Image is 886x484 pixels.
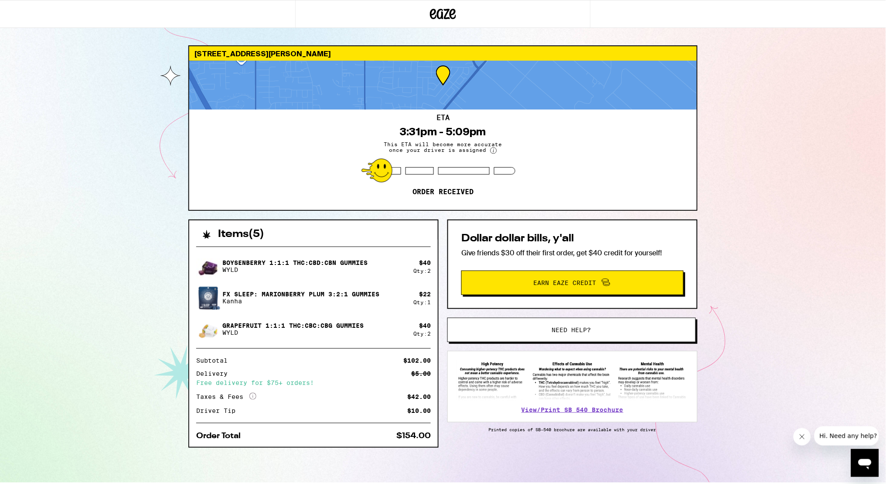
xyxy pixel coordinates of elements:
p: Kanha [222,298,379,305]
div: Order Total [196,432,247,440]
button: Earn Eaze Credit [461,271,684,295]
p: WYLD [222,329,364,336]
div: 3:31pm - 5:09pm [400,126,486,138]
div: $ 40 [419,259,431,266]
div: Qty: 2 [413,331,431,336]
img: Grapefruit 1:1:1 THC:CBC:CBG Gummies [196,312,221,346]
span: Earn Eaze Credit [534,280,596,286]
iframe: Message from company [814,426,879,446]
div: $5.00 [411,371,431,377]
button: Need help? [447,318,696,342]
iframe: Button to launch messaging window [851,449,879,477]
h2: Items ( 5 ) [218,229,264,240]
a: View/Print SB 540 Brochure [521,406,624,413]
div: Delivery [196,371,234,377]
div: [STREET_ADDRESS][PERSON_NAME] [189,46,697,61]
div: $ 22 [419,291,431,298]
span: This ETA will become more accurate once your driver is assigned [378,141,508,154]
h2: ETA [436,114,450,121]
p: FX SLEEP: Marionberry Plum 3:2:1 Gummies [222,291,379,298]
img: FX SLEEP: Marionberry Plum 3:2:1 Gummies [196,283,221,312]
div: Qty: 1 [413,299,431,305]
div: $ 40 [419,322,431,329]
p: Grapefruit 1:1:1 THC:CBC:CBG Gummies [222,322,364,329]
div: Subtotal [196,357,234,364]
iframe: Close message [794,428,811,446]
p: Printed copies of SB-540 brochure are available with your driver [447,427,698,432]
div: $154.00 [396,432,431,440]
div: Driver Tip [196,408,242,414]
div: Taxes & Fees [196,393,256,401]
img: Boysenberry 1:1:1 THC:CBD:CBN Gummies [196,249,221,283]
img: SB 540 Brochure preview [457,360,688,401]
div: $102.00 [403,357,431,364]
p: Order received [412,188,474,196]
span: Need help? [552,327,591,333]
div: $10.00 [407,408,431,414]
div: Qty: 2 [413,268,431,274]
p: Boysenberry 1:1:1 THC:CBD:CBN Gummies [222,259,368,266]
div: $42.00 [407,394,431,400]
p: WYLD [222,266,368,273]
h2: Dollar dollar bills, y'all [461,233,684,244]
p: Give friends $30 off their first order, get $40 credit for yourself! [461,248,684,257]
div: Free delivery for $75+ orders! [196,380,431,386]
